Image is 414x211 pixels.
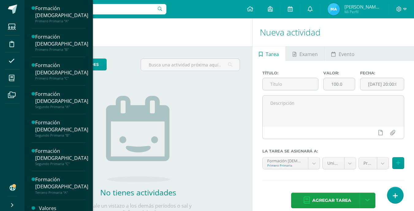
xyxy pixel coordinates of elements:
input: Busca una actividad próxima aquí... [141,59,239,71]
input: Título [263,78,318,90]
div: Primero Primaria "B" [35,47,88,52]
a: Proyecto (33.33%) [359,157,389,169]
div: Formación [DEMOGRAPHIC_DATA] [35,62,88,76]
span: Tarea [266,47,279,62]
div: Primero Primaria [267,163,303,168]
div: Formación [DEMOGRAPHIC_DATA] [35,5,88,19]
a: Formación [DEMOGRAPHIC_DATA]Primero Primaria "C" [35,62,88,80]
a: Formación [DEMOGRAPHIC_DATA] 'A'Primero Primaria [263,157,320,169]
div: Formación [DEMOGRAPHIC_DATA] [35,119,88,133]
a: Formación [DEMOGRAPHIC_DATA]Segundo Primaria "C" [35,148,88,166]
span: [PERSON_NAME] Con [344,4,381,10]
a: Formación [DEMOGRAPHIC_DATA]Primero Primaria "B" [35,33,88,52]
a: Formación [DEMOGRAPHIC_DATA]Segundo Primaria "A" [35,91,88,109]
label: Valor: [323,71,355,75]
h1: Nueva actividad [260,18,407,46]
a: Unidad 3 [323,157,356,169]
h2: No tienes actividades [77,187,199,198]
label: Título: [262,71,319,75]
a: Evento [325,46,361,61]
span: Proyecto (33.33%) [363,157,372,169]
div: Tercero Primaria "A" [35,190,88,195]
div: Formación [DEMOGRAPHIC_DATA] [35,91,88,105]
div: Formación [DEMOGRAPHIC_DATA] 'A' [267,157,303,163]
div: Primero Primaria "A" [35,19,88,23]
label: La tarea se asignará a: [262,149,404,153]
span: Examen [299,47,318,62]
div: Segundo Primaria "B" [35,133,88,138]
a: Formación [DEMOGRAPHIC_DATA]Primero Primaria "A" [35,5,88,23]
div: Formación [DEMOGRAPHIC_DATA] [35,176,88,190]
a: Formación [DEMOGRAPHIC_DATA]Tercero Primaria "A" [35,176,88,194]
div: Formación [DEMOGRAPHIC_DATA] [35,148,88,162]
h1: Actividades [32,18,245,46]
input: Fecha de entrega [360,78,404,90]
a: Examen [286,46,324,61]
div: Segundo Primaria "A" [35,105,88,109]
span: Unidad 3 [327,157,340,169]
input: Puntos máximos [324,78,355,90]
div: Primero Primaria "C" [35,76,88,81]
a: Tarea [253,46,286,61]
span: Mi Perfil [344,9,381,14]
a: Formación [DEMOGRAPHIC_DATA]Segundo Primaria "B" [35,119,88,138]
div: Segundo Primaria "C" [35,162,88,166]
input: Busca un usuario... [28,4,166,14]
div: Formación [DEMOGRAPHIC_DATA] [35,33,88,47]
label: Fecha: [360,71,404,75]
img: no_activities.png [106,96,170,182]
span: Agregar tarea [312,193,351,208]
img: 4d3e91e268ca7bf543b9013fd8a7abe3.png [328,3,340,15]
span: Evento [339,47,355,62]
